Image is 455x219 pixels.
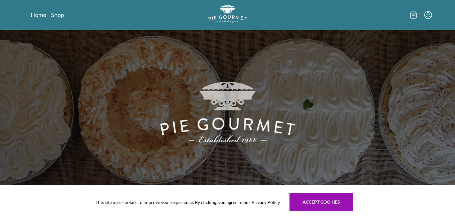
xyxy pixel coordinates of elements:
img: logo [208,5,247,23]
a: Logo [208,5,247,25]
span: This site uses cookies to improve your experience. By clicking, you agree to our Privacy Policy. [96,199,281,206]
button: Accept cookies [289,193,353,211]
a: Shop [51,11,64,19]
button: Menu [424,11,432,19]
a: Home [31,11,46,19]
